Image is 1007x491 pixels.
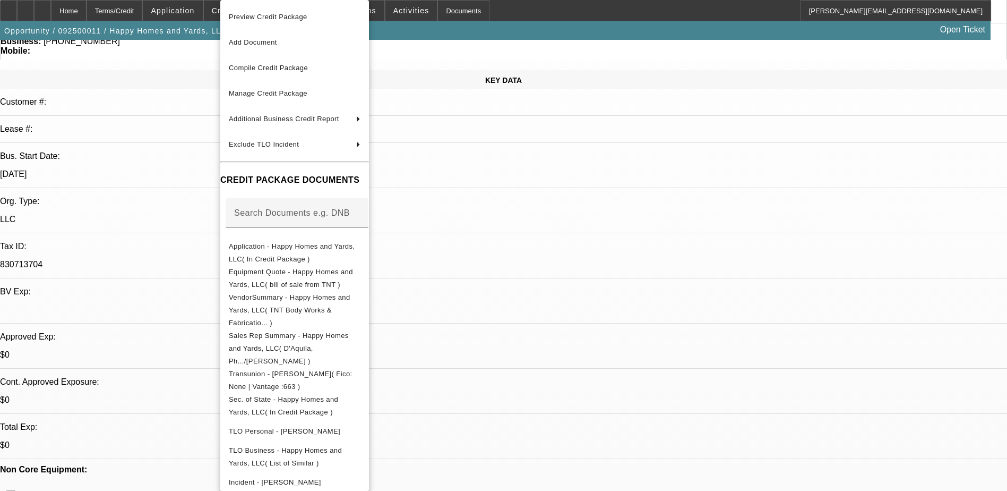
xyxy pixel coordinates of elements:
span: Preview Credit Package [229,13,307,21]
button: TLO Personal - Bernard, Aaron [220,419,369,444]
span: Sec. of State - Happy Homes and Yards, LLC( In Credit Package ) [229,395,338,416]
span: Incident - [PERSON_NAME] [229,478,321,486]
button: Sec. of State - Happy Homes and Yards, LLC( In Credit Package ) [220,393,369,419]
span: Application - Happy Homes and Yards, LLC( In Credit Package ) [229,242,355,263]
button: Transunion - Bernard, Aaron( Fico: None | Vantage :663 ) [220,368,369,393]
span: Equipment Quote - Happy Homes and Yards, LLC( bill of sale from TNT ) [229,268,353,289]
span: Transunion - [PERSON_NAME]( Fico: None | Vantage :663 ) [229,370,352,391]
span: TLO Business - Happy Homes and Yards, LLC( List of Similar ) [229,446,342,467]
button: Equipment Quote - Happy Homes and Yards, LLC( bill of sale from TNT ) [220,266,369,291]
button: Sales Rep Summary - Happy Homes and Yards, LLC( D'Aquila, Ph.../Rupp, Greg ) [220,329,369,368]
span: TLO Personal - [PERSON_NAME] [229,427,340,435]
span: Exclude TLO Incident [229,140,299,148]
button: VendorSummary - Happy Homes and Yards, LLC( TNT Body Works & Fabricatio... ) [220,291,369,329]
span: Additional Business Credit Report [229,115,339,123]
mat-label: Search Documents e.g. DNB [234,208,350,217]
button: TLO Business - Happy Homes and Yards, LLC( List of Similar ) [220,444,369,470]
span: Sales Rep Summary - Happy Homes and Yards, LLC( D'Aquila, Ph.../[PERSON_NAME] ) [229,332,349,365]
h4: CREDIT PACKAGE DOCUMENTS [220,174,369,187]
button: Application - Happy Homes and Yards, LLC( In Credit Package ) [220,240,369,266]
span: VendorSummary - Happy Homes and Yards, LLC( TNT Body Works & Fabricatio... ) [229,293,350,327]
span: Manage Credit Package [229,89,307,97]
span: Add Document [229,38,277,46]
span: Compile Credit Package [229,64,308,72]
